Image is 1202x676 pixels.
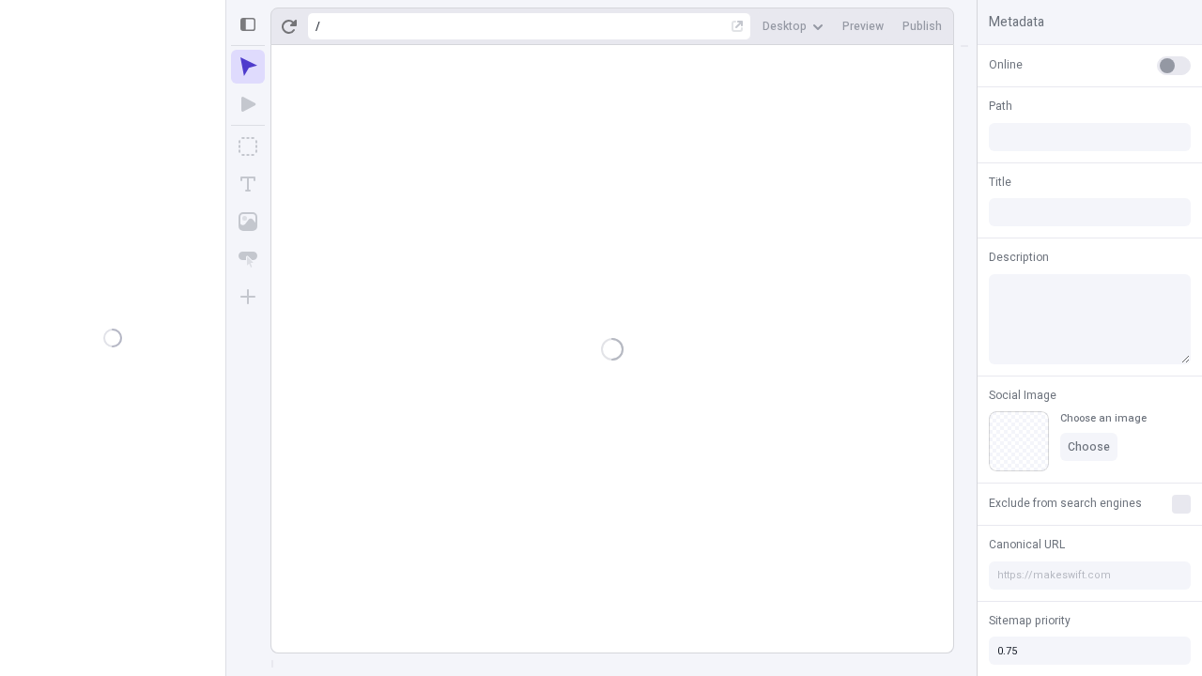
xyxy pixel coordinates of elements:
span: Desktop [763,19,807,34]
button: Image [231,205,265,238]
button: Button [231,242,265,276]
span: Preview [842,19,884,34]
button: Text [231,167,265,201]
span: Description [989,249,1049,266]
span: Choose [1068,439,1110,454]
span: Social Image [989,387,1056,404]
div: / [316,19,320,34]
button: Choose [1060,433,1117,461]
button: Publish [895,12,949,40]
span: Sitemap priority [989,612,1071,629]
span: Canonical URL [989,536,1065,553]
div: Choose an image [1060,411,1147,425]
button: Preview [835,12,891,40]
input: https://makeswift.com [989,561,1191,590]
span: Path [989,98,1012,115]
button: Box [231,130,265,163]
span: Online [989,56,1023,73]
span: Publish [902,19,942,34]
span: Title [989,174,1011,191]
span: Exclude from search engines [989,495,1142,512]
button: Desktop [755,12,831,40]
